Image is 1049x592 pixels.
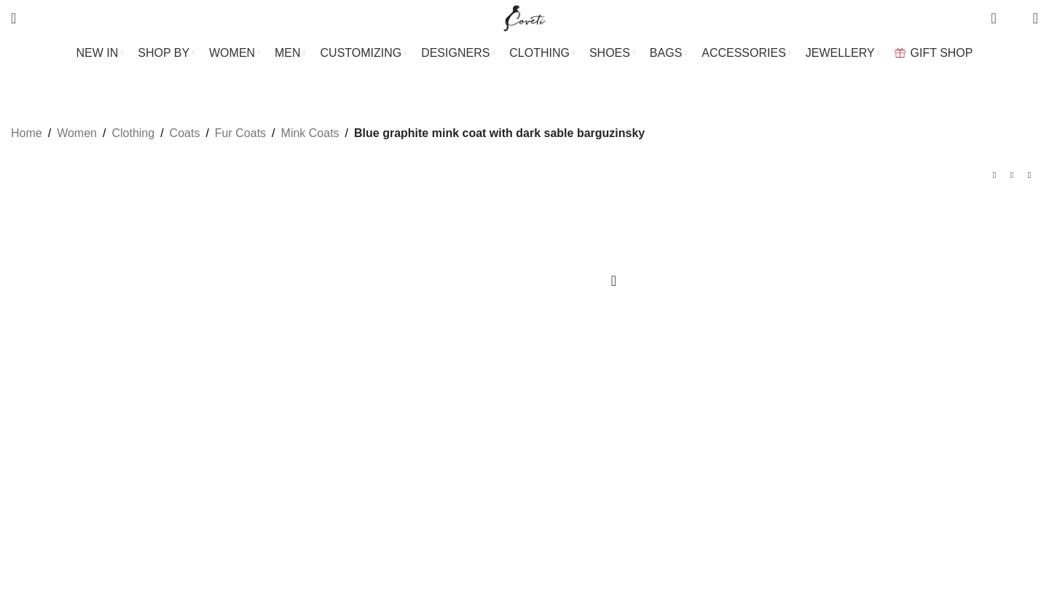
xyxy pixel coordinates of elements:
a: NEW IN [76,39,124,68]
span: JEWELLERY [806,46,875,60]
a: Previous product [986,166,1003,184]
a: WOMEN [209,39,260,68]
a: Fur Coats [215,124,266,143]
a: ACCESSORIES [702,39,791,68]
a: GIFT SHOP [895,39,973,68]
span: Blue graphite mink coat with dark sable barguzinsky [354,124,645,143]
a: BAGS [650,39,687,68]
a: Home [11,124,42,143]
div: My Wishlist [1007,4,1022,33]
span: DESIGNERS [421,46,490,60]
span: BAGS [650,46,682,60]
a: DESIGNERS [421,39,495,68]
span: SHOES [589,46,630,60]
a: 0 [983,4,1003,33]
span: MEN [275,46,301,60]
a: Search [4,4,23,33]
span: ACCESSORIES [702,46,786,60]
div: Main navigation [4,39,1045,68]
a: CUSTOMIZING [321,39,407,68]
span: SHOP BY [138,46,189,60]
span: WOMEN [209,46,255,60]
a: Clothing [111,124,154,143]
a: Women [57,124,97,143]
a: Mink Coats [281,124,339,143]
span: NEW IN [76,46,119,60]
span: 0 [1010,15,1021,26]
a: SHOES [589,39,635,68]
a: MEN [275,39,305,68]
nav: Breadcrumb [11,124,645,143]
span: GIFT SHOP [911,46,973,60]
img: GiftBag [895,48,905,58]
span: CLOTHING [509,46,570,60]
a: Next product [1021,166,1038,184]
span: CUSTOMIZING [321,46,402,60]
a: CLOTHING [509,39,575,68]
a: Site logo [500,11,549,23]
a: Coats [170,124,200,143]
a: SHOP BY [138,39,195,68]
a: JEWELLERY [806,39,880,68]
span: 0 [992,7,1003,18]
